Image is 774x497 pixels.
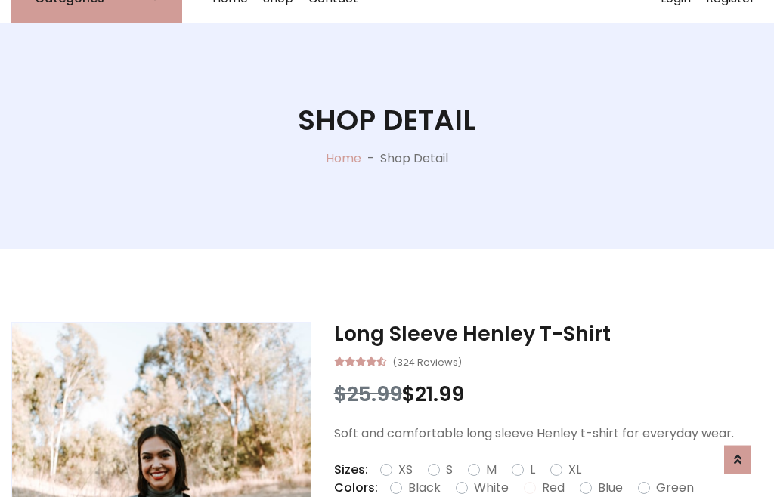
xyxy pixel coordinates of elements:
[446,461,453,479] label: S
[334,461,368,479] p: Sizes:
[568,461,581,479] label: XL
[415,380,464,408] span: 21.99
[334,479,378,497] p: Colors:
[408,479,441,497] label: Black
[392,352,462,370] small: (324 Reviews)
[474,479,509,497] label: White
[298,103,476,137] h1: Shop Detail
[656,479,694,497] label: Green
[598,479,623,497] label: Blue
[542,479,565,497] label: Red
[334,382,763,406] h3: $
[486,461,497,479] label: M
[326,150,361,167] a: Home
[334,424,763,443] p: Soft and comfortable long sleeve Henley t-shirt for everyday wear.
[380,150,448,168] p: Shop Detail
[334,322,763,346] h3: Long Sleeve Henley T-Shirt
[361,150,380,168] p: -
[334,380,402,408] span: $25.99
[530,461,535,479] label: L
[398,461,413,479] label: XS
